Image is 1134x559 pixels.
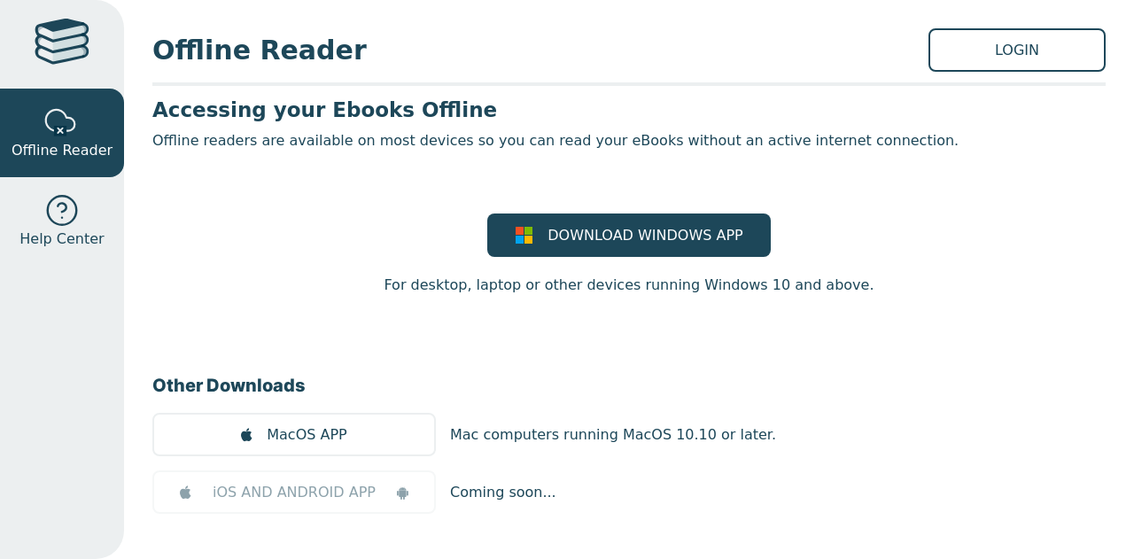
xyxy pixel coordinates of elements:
p: For desktop, laptop or other devices running Windows 10 and above. [384,275,874,296]
span: Offline Reader [12,140,113,161]
a: MacOS APP [152,413,436,456]
p: Coming soon... [450,482,556,503]
span: Help Center [19,229,104,250]
span: iOS AND ANDROID APP [213,482,376,503]
a: LOGIN [928,28,1106,72]
span: DOWNLOAD WINDOWS APP [548,225,742,246]
h3: Other Downloads [152,372,1106,399]
a: DOWNLOAD WINDOWS APP [487,214,771,257]
p: Mac computers running MacOS 10.10 or later. [450,424,776,446]
span: Offline Reader [152,30,928,70]
h3: Accessing your Ebooks Offline [152,97,1106,123]
p: Offline readers are available on most devices so you can read your eBooks without an active inter... [152,130,1106,151]
span: MacOS APP [267,424,346,446]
